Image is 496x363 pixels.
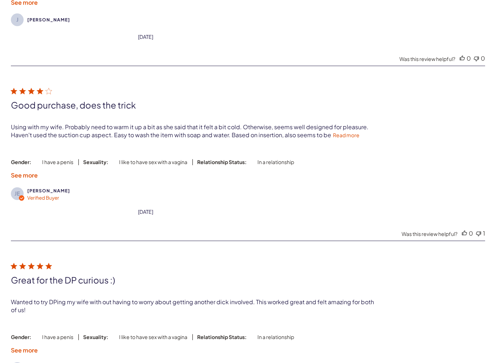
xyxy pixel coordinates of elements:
[11,274,485,285] div: Great for the DP curious :)
[119,158,187,166] span: I like to have sex with a vagina
[402,231,458,237] div: Was this review helpful?
[11,346,38,354] label: See more
[192,158,194,166] span: |
[192,333,194,341] span: |
[11,158,31,166] span: Gender:
[257,158,294,166] span: In a relationship
[462,229,467,237] div: Vote up
[78,333,80,341] span: |
[83,158,108,166] span: Sexuality:
[78,158,80,166] span: |
[197,158,247,166] span: Relationship Status:
[197,333,247,341] span: Relationship Status:
[476,229,481,237] div: Vote down
[469,229,473,237] div: 0
[474,54,479,62] div: Vote down
[399,56,455,62] div: Was this review helpful?
[27,188,70,193] span: JAY E.
[460,54,465,62] div: Vote up
[11,99,485,110] div: Good purchase, does the trick
[42,158,73,166] span: I have a penis
[257,333,294,341] span: In a relationship
[11,171,38,179] label: See more
[467,54,471,62] div: 0
[27,195,59,201] span: Verified Buyer
[481,54,485,62] div: 0
[11,123,370,139] div: Using with my wife. Probably need to warm it up a bit as she said that it felt a bit cold. Otherw...
[11,33,153,40] div: [DATE]
[11,298,375,314] div: Wanted to try DPing my wife with out having to worry about getting another dick involved. This wo...
[42,333,73,341] span: I have a penis
[333,132,359,138] a: Read more
[11,333,31,341] span: Gender:
[16,16,19,23] text: J
[83,333,108,341] span: Sexuality:
[11,208,153,215] div: [DATE]
[15,190,20,197] text: JE
[11,33,153,40] div: date
[119,333,187,341] span: I like to have sex with a vagina
[27,17,70,23] span: Jay
[11,208,153,215] div: date
[483,229,485,237] div: 1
